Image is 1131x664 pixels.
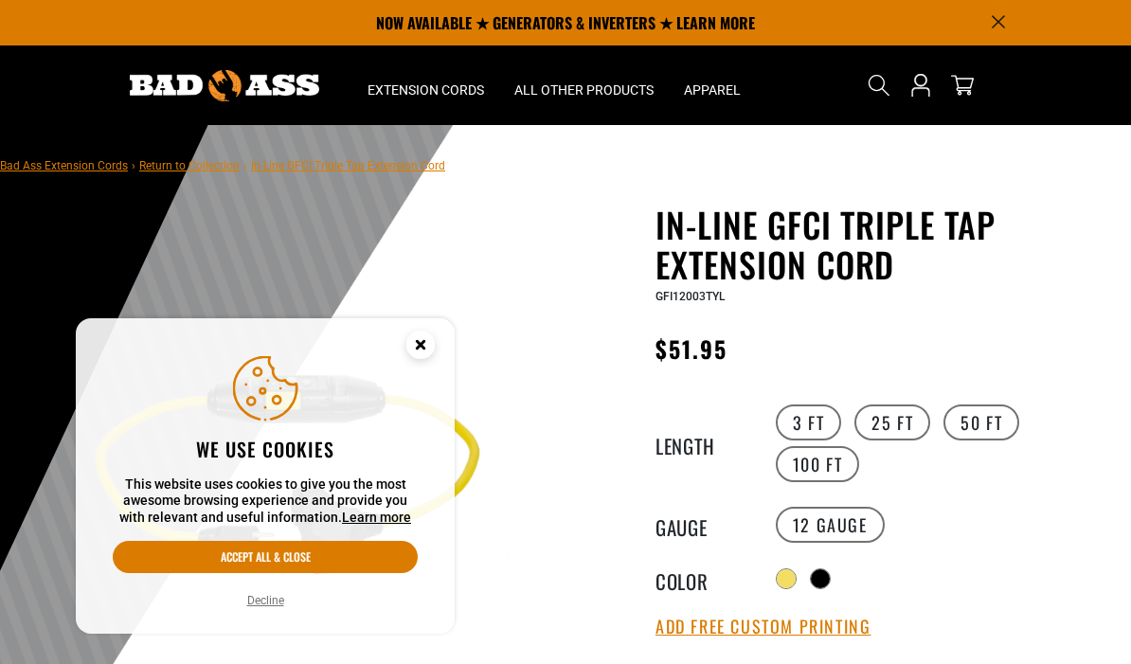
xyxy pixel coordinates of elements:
span: Extension Cords [368,81,484,99]
label: 3 FT [776,404,841,440]
p: This website uses cookies to give you the most awesome browsing experience and provide you with r... [113,476,418,527]
legend: Color [655,566,750,591]
h1: In-Line GFCI Triple Tap Extension Cord [655,205,1117,284]
label: 25 FT [854,404,930,440]
legend: Length [655,431,750,456]
span: GFI12003TYL [655,290,725,303]
summary: Apparel [669,45,756,125]
button: Decline [242,591,290,610]
span: › [132,159,135,172]
span: $51.95 [655,332,727,366]
aside: Cookie Consent [76,318,455,635]
summary: Search [864,70,894,100]
a: Learn more [342,510,411,525]
span: Apparel [684,81,741,99]
h2: We use cookies [113,437,418,461]
label: 12 Gauge [776,507,885,543]
summary: All Other Products [499,45,669,125]
button: Add Free Custom Printing [655,617,871,637]
summary: Extension Cords [352,45,499,125]
span: All Other Products [514,81,654,99]
label: 50 FT [943,404,1019,440]
button: Accept all & close [113,541,418,573]
a: Return to Collection [139,159,240,172]
label: 100 FT [776,446,860,482]
legend: Gauge [655,512,750,537]
span: In-Line GFCI Triple Tap Extension Cord [251,159,445,172]
span: › [243,159,247,172]
img: Bad Ass Extension Cords [130,70,319,101]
